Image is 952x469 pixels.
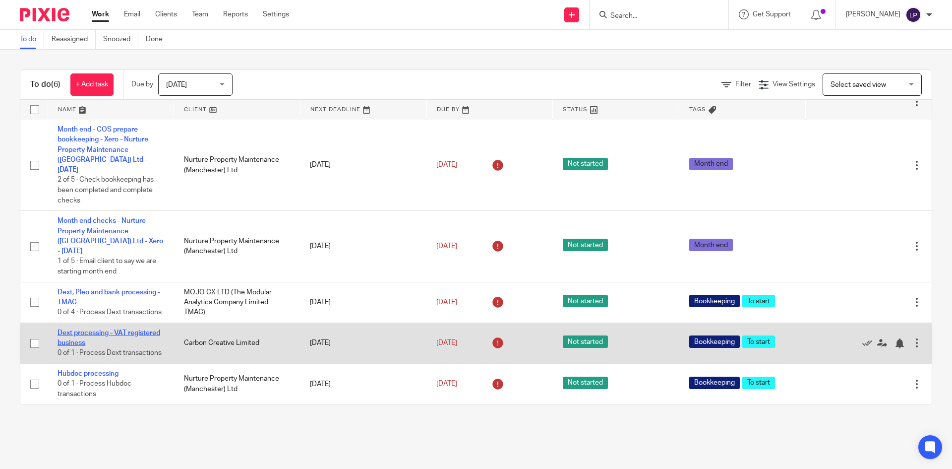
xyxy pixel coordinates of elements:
[58,350,162,357] span: 0 of 1 · Process Dext transactions
[174,211,300,282] td: Nurture Property Maintenance (Manchester) Ltd
[436,243,457,250] span: [DATE]
[689,158,733,170] span: Month end
[300,364,426,404] td: [DATE]
[689,335,740,348] span: Bookkeeping
[689,239,733,251] span: Month end
[124,9,140,19] a: Email
[689,295,740,307] span: Bookkeeping
[20,8,69,21] img: Pixie
[300,323,426,363] td: [DATE]
[58,258,156,275] span: 1 of 5 · Email client to say we are starting month end
[51,80,60,88] span: (6)
[52,30,96,49] a: Reassigned
[436,381,457,388] span: [DATE]
[166,81,187,88] span: [DATE]
[92,9,109,19] a: Work
[155,9,177,19] a: Clients
[742,377,775,389] span: To start
[563,377,608,389] span: Not started
[223,9,248,19] a: Reports
[300,211,426,282] td: [DATE]
[300,119,426,210] td: [DATE]
[735,81,751,88] span: Filter
[174,364,300,404] td: Nurture Property Maintenance (Manchester) Ltd
[58,126,148,173] a: Month end - COS prepare bookkeeping - Xero - Nurture Property Maintenance ([GEOGRAPHIC_DATA]) Ltd...
[70,73,114,96] a: + Add task
[563,335,608,348] span: Not started
[58,381,131,398] span: 0 of 1 · Process Hubdoc transactions
[58,217,163,255] a: Month end checks - Nurture Property Maintenance ([GEOGRAPHIC_DATA]) Ltd - Xero - [DATE]
[192,9,208,19] a: Team
[263,9,289,19] a: Settings
[58,177,154,204] span: 2 of 5 · Check bookkeeping has been completed and complete checks
[58,370,119,377] a: Hubdoc processing
[174,119,300,210] td: Nurture Property Maintenance (Manchester) Ltd
[436,339,457,346] span: [DATE]
[862,338,877,348] a: Mark as done
[300,282,426,323] td: [DATE]
[742,335,775,348] span: To start
[773,81,815,88] span: View Settings
[30,79,60,90] h1: To do
[103,30,138,49] a: Snoozed
[753,11,791,18] span: Get Support
[609,12,699,21] input: Search
[174,282,300,323] td: MOJO CX LTD (The Modular Analytics Company Limited TMAC)
[20,30,44,49] a: To do
[689,107,706,112] span: Tags
[58,289,160,306] a: Dext, Pleo and bank processing - TMAC
[58,309,162,316] span: 0 of 4 · Process Dext transactions
[846,9,900,19] p: [PERSON_NAME]
[831,81,886,88] span: Select saved view
[436,299,457,306] span: [DATE]
[563,158,608,170] span: Not started
[58,330,160,346] a: Dext processing - VAT registered business
[742,295,775,307] span: To start
[689,377,740,389] span: Bookkeeping
[436,161,457,168] span: [DATE]
[905,7,921,23] img: svg%3E
[131,79,153,89] p: Due by
[174,323,300,363] td: Carbon Creative Limited
[146,30,170,49] a: Done
[563,295,608,307] span: Not started
[563,239,608,251] span: Not started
